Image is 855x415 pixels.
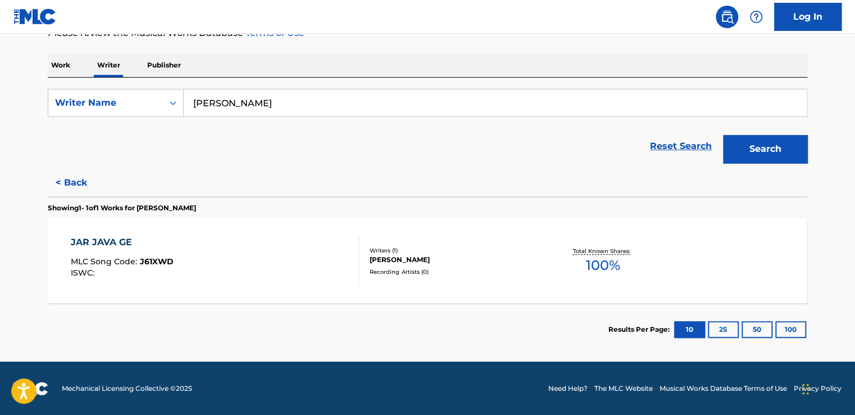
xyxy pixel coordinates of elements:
[13,8,57,25] img: MLC Logo
[708,321,739,338] button: 25
[608,324,672,335] p: Results Per Page:
[71,256,140,267] span: MLC Song Code :
[71,236,174,249] div: JAR JAVA GE
[55,96,156,110] div: Writer Name
[660,384,787,394] a: Musical Works Database Terms of Use
[48,169,115,197] button: < Back
[94,53,124,77] p: Writer
[774,3,842,31] a: Log In
[723,135,807,163] button: Search
[548,384,588,394] a: Need Help?
[370,246,539,255] div: Writers ( 1 )
[48,203,196,213] p: Showing 1 - 1 of 1 Works for [PERSON_NAME]
[370,268,539,276] div: Recording Artists ( 0 )
[140,256,174,267] span: J61XWD
[749,10,763,24] img: help
[48,89,807,169] form: Search Form
[794,384,842,394] a: Privacy Policy
[144,53,184,77] p: Publisher
[799,361,855,415] iframe: Chat Widget
[48,53,74,77] p: Work
[720,10,734,24] img: search
[48,219,807,303] a: JAR JAVA GEMLC Song Code:J61XWDISWC:Writers (1)[PERSON_NAME]Recording Artists (0)Total Known Shar...
[742,321,772,338] button: 50
[71,268,97,278] span: ISWC :
[370,255,539,265] div: [PERSON_NAME]
[674,321,705,338] button: 10
[745,6,767,28] div: Help
[572,247,633,255] p: Total Known Shares:
[775,321,806,338] button: 100
[594,384,653,394] a: The MLC Website
[802,372,809,406] div: Drag
[716,6,738,28] a: Public Search
[644,134,717,159] a: Reset Search
[13,382,48,395] img: logo
[62,384,192,394] span: Mechanical Licensing Collective © 2025
[585,255,620,276] span: 100 %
